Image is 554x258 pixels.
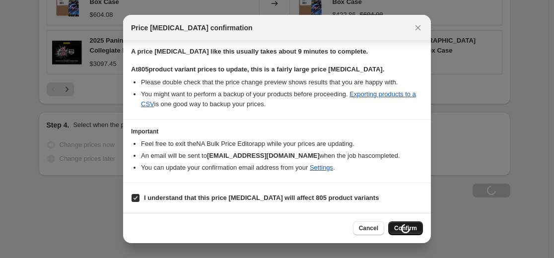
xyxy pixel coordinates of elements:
[310,164,333,171] a: Settings
[141,90,416,108] a: Exporting products to a CSV
[411,21,425,35] button: Close
[131,48,368,55] b: A price [MEDICAL_DATA] like this usually takes about 9 minutes to complete.
[207,152,320,159] b: [EMAIL_ADDRESS][DOMAIN_NAME]
[141,139,423,149] li: Feel free to exit the NA Bulk Price Editor app while your prices are updating.
[141,89,423,109] li: You might want to perform a backup of your products before proceeding. is one good way to backup ...
[131,65,384,73] b: At 805 product variant prices to update, this is a fairly large price [MEDICAL_DATA].
[131,128,423,135] h3: Important
[141,77,423,87] li: Please double check that the price change preview shows results that you are happy with.
[131,23,253,33] span: Price [MEDICAL_DATA] confirmation
[144,194,379,201] b: I understand that this price [MEDICAL_DATA] will affect 805 product variants
[141,151,423,161] li: An email will be sent to when the job has completed .
[359,224,378,232] span: Cancel
[353,221,384,235] button: Cancel
[141,163,423,173] li: You can update your confirmation email address from your .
